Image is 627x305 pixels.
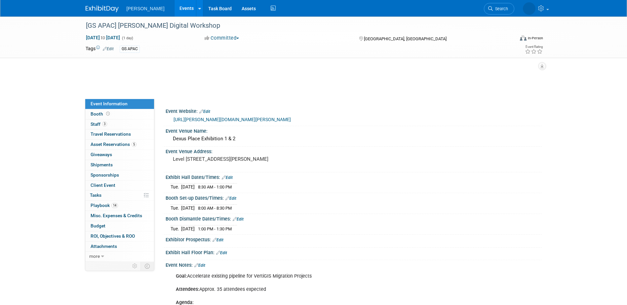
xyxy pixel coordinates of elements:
td: Personalize Event Tab Strip [129,262,141,270]
span: Event Information [91,101,128,106]
a: Attachments [85,242,154,252]
a: Booth [85,109,154,119]
a: Edit [213,238,223,242]
span: 3 [102,121,107,126]
a: Edit [233,217,244,221]
b: Attendees: [176,287,199,292]
span: 1:00 PM - 1:30 PM [198,226,232,231]
a: Giveaways [85,150,154,160]
span: Giveaways [91,152,112,157]
a: Shipments [85,160,154,170]
span: Tasks [90,192,101,198]
a: Search [484,3,514,15]
span: Staff [91,121,107,127]
span: Booth [91,111,111,117]
td: [DATE] [181,204,195,211]
span: 14 [111,203,118,208]
td: Tags [86,45,114,53]
a: Playbook14 [85,201,154,211]
a: Edit [225,196,236,201]
a: Edit [216,251,227,255]
span: 8:00 AM - 8:30 PM [198,206,232,211]
span: Travel Reservations [91,131,131,137]
span: Client Event [91,183,115,188]
div: Event Website: [166,106,542,115]
span: [PERSON_NAME] [127,6,165,11]
div: Event Venue Name: [166,126,542,134]
button: Committed [202,35,242,42]
td: Tue. [171,204,181,211]
span: Search [493,6,508,11]
div: Dexus Place Exhibition 1 & 2 [171,134,537,144]
a: more [85,252,154,261]
span: Booth not reserved yet [105,111,111,116]
span: ROI, Objectives & ROO [91,233,135,239]
a: Sponsorships [85,170,154,180]
span: Budget [91,223,105,228]
td: [DATE] [181,184,195,190]
span: [GEOGRAPHIC_DATA], [GEOGRAPHIC_DATA] [364,36,447,41]
div: Exhibit Hall Dates/Times: [166,172,542,181]
img: ExhibitDay [86,6,119,12]
a: ROI, Objectives & ROO [85,231,154,241]
span: [DATE] [DATE] [86,35,120,41]
a: Asset Reservations5 [85,140,154,150]
div: Exhibitor Prospectus: [166,235,542,243]
img: Alexandra Hall [523,2,535,15]
span: Shipments [91,162,113,167]
span: Playbook [91,203,118,208]
span: Asset Reservations [91,142,137,147]
td: Tue. [171,184,181,190]
div: Event Notes: [166,260,542,269]
a: Staff3 [85,119,154,129]
span: Misc. Expenses & Credits [91,213,142,218]
a: Edit [194,263,205,268]
td: Tue. [171,225,181,232]
div: Event Venue Address: [166,147,542,155]
img: Format-Inperson.png [520,35,527,41]
a: Client Event [85,181,154,190]
div: In-Person [528,36,543,41]
div: Event Format [475,34,543,44]
div: Event Rating [525,45,543,49]
div: Booth Dismantle Dates/Times: [166,214,542,222]
a: Tasks [85,190,154,200]
span: Sponsorships [91,172,119,178]
div: [GS APAC] [PERSON_NAME] Digital Workshop [84,20,504,32]
a: Edit [103,47,114,51]
span: (1 day) [121,36,133,40]
span: to [100,35,106,40]
b: Goal: [176,273,187,279]
a: [URL][PERSON_NAME][DOMAIN_NAME][PERSON_NAME] [174,117,291,122]
td: [DATE] [181,225,195,232]
span: more [89,254,100,259]
a: Event Information [85,99,154,109]
div: Booth Set-up Dates/Times: [166,193,542,202]
pre: Level [STREET_ADDRESS][PERSON_NAME] [173,156,315,162]
a: Edit [199,109,210,114]
span: 8:30 AM - 1:00 PM [198,185,232,189]
span: 5 [132,142,137,147]
div: GS APAC [120,46,140,52]
a: Budget [85,221,154,231]
span: Attachments [91,244,117,249]
a: Edit [222,175,233,180]
a: Misc. Expenses & Credits [85,211,154,221]
td: Toggle Event Tabs [140,262,154,270]
a: Travel Reservations [85,129,154,139]
div: Exhibit Hall Floor Plan: [166,248,542,256]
